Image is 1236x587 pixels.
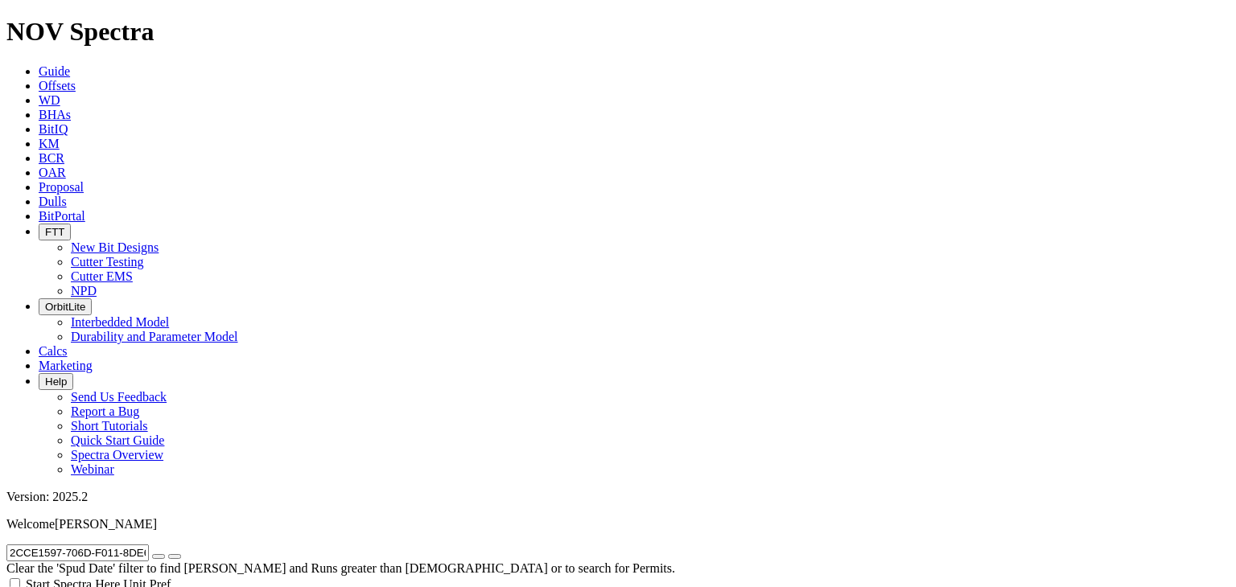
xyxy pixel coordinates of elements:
a: Webinar [71,462,114,476]
a: NPD [71,284,97,298]
a: Guide [39,64,70,78]
a: Interbedded Model [71,315,169,329]
a: Cutter EMS [71,269,133,283]
a: Cutter Testing [71,255,144,269]
a: Dulls [39,195,67,208]
button: OrbitLite [39,298,92,315]
span: Help [45,376,67,388]
a: Spectra Overview [71,448,163,462]
span: [PERSON_NAME] [55,517,157,531]
span: FTT [45,226,64,238]
a: Calcs [39,344,68,358]
a: Report a Bug [71,404,139,418]
p: Welcome [6,517,1230,532]
a: New Bit Designs [71,240,159,254]
button: Help [39,373,73,390]
a: Marketing [39,359,93,372]
a: Durability and Parameter Model [71,330,238,343]
button: FTT [39,224,71,240]
span: OrbitLite [45,301,85,313]
a: WD [39,93,60,107]
a: Send Us Feedback [71,390,167,404]
input: Search [6,544,149,561]
a: OAR [39,166,66,179]
a: BitPortal [39,209,85,223]
a: Offsets [39,79,76,92]
a: BCR [39,151,64,165]
a: Short Tutorials [71,419,148,433]
a: BitIQ [39,122,68,136]
div: Version: 2025.2 [6,490,1230,504]
a: Proposal [39,180,84,194]
a: KM [39,137,60,150]
span: Clear the 'Spud Date' filter to find [PERSON_NAME] and Runs greater than [DEMOGRAPHIC_DATA] or to... [6,561,675,575]
h1: NOV Spectra [6,17,1230,47]
a: Quick Start Guide [71,433,164,447]
a: BHAs [39,108,71,121]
